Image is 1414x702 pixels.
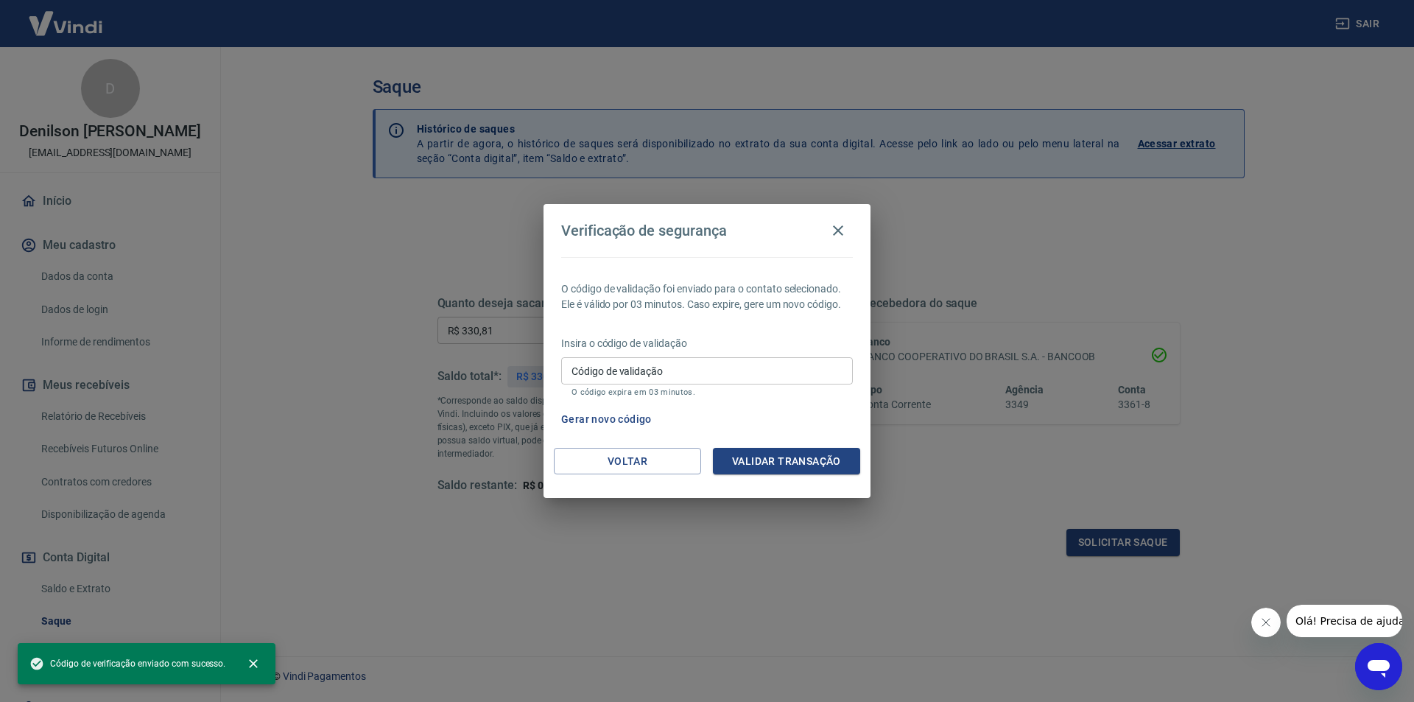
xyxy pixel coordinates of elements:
button: Validar transação [713,448,860,475]
iframe: Botão para abrir a janela de mensagens [1355,643,1402,690]
button: close [237,647,270,680]
button: Voltar [554,448,701,475]
p: O código de validação foi enviado para o contato selecionado. Ele é válido por 03 minutos. Caso e... [561,281,853,312]
p: Insira o código de validação [561,336,853,351]
p: O código expira em 03 minutos. [571,387,843,397]
button: Gerar novo código [555,406,658,433]
span: Olá! Precisa de ajuda? [9,10,124,22]
iframe: Mensagem da empresa [1287,605,1402,637]
iframe: Fechar mensagem [1251,608,1281,637]
h4: Verificação de segurança [561,222,727,239]
span: Código de verificação enviado com sucesso. [29,656,225,671]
